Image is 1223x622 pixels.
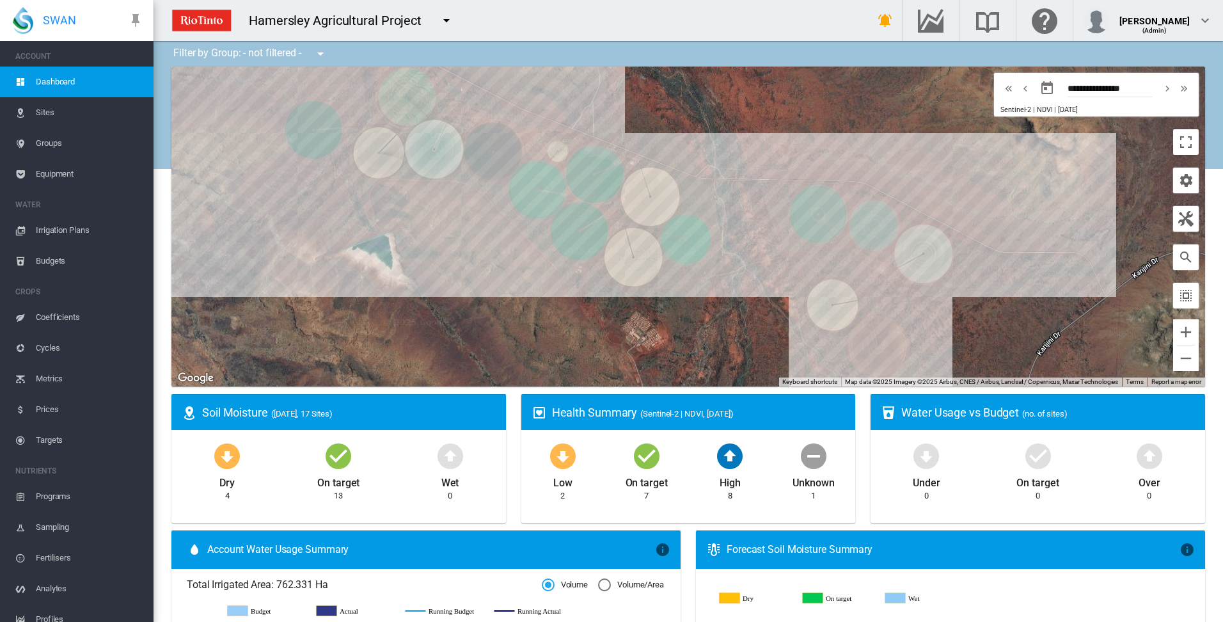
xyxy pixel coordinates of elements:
md-icon: Search the knowledge base [972,13,1003,28]
div: 0 [924,490,929,502]
div: Over [1139,471,1160,490]
div: 2 [560,490,565,502]
div: 13 [334,490,343,502]
md-icon: icon-information [655,542,670,557]
div: Soil Moisture [202,404,496,420]
button: icon-menu-down [434,8,459,33]
img: Google [175,370,217,387]
button: icon-chevron-left [1017,81,1034,96]
md-icon: Go to the Data Hub [915,13,946,28]
span: CROPS [15,282,143,302]
span: WATER [15,195,143,215]
button: icon-bell-ring [872,8,898,33]
md-icon: icon-checkbox-marked-circle [1023,440,1053,471]
md-icon: icon-arrow-up-bold-circle [435,440,466,471]
div: On target [626,471,668,490]
span: SWAN [43,12,76,28]
div: 0 [448,490,452,502]
img: profile.jpg [1084,8,1109,33]
div: 8 [728,490,732,502]
span: (Sentinel-2 | NDVI, [DATE]) [640,409,733,419]
md-icon: icon-chevron-down [1197,13,1213,28]
md-icon: icon-arrow-up-bold-circle [714,440,745,471]
a: Report a map error [1151,378,1201,385]
button: icon-menu-down [308,41,333,67]
span: Irrigation Plans [36,215,143,246]
g: On target [803,593,876,604]
div: [PERSON_NAME] [1119,10,1190,22]
span: ACCOUNT [15,46,143,67]
div: Hamersley Agricultural Project [249,12,433,29]
md-icon: icon-chevron-double-right [1177,81,1191,96]
span: Dashboard [36,67,143,97]
span: Sites [36,97,143,128]
button: Zoom in [1173,319,1199,345]
md-icon: icon-cog [1178,173,1194,188]
span: Map data ©2025 Imagery ©2025 Airbus, CNES / Airbus, Landsat / Copernicus, Maxar Technologies [845,378,1118,385]
md-radio-button: Volume/Area [598,579,664,591]
div: 1 [811,490,816,502]
span: Groups [36,128,143,159]
div: On target [1016,471,1059,490]
div: Water Usage vs Budget [901,404,1195,420]
div: High [720,471,741,490]
span: Account Water Usage Summary [207,543,655,557]
div: Under [913,471,940,490]
md-icon: icon-arrow-up-bold-circle [1134,440,1165,471]
span: ([DATE], 17 Sites) [271,409,333,419]
div: On target [317,471,359,490]
button: Zoom out [1173,346,1199,371]
a: Terms [1126,378,1144,385]
span: (no. of sites) [1022,409,1068,419]
span: Prices [36,394,143,425]
md-icon: icon-menu-down [439,13,454,28]
md-icon: icon-magnify [1178,250,1194,265]
md-icon: icon-map-marker-radius [182,405,197,420]
md-icon: Click here for help [1029,13,1060,28]
div: 0 [1036,490,1040,502]
button: icon-magnify [1173,244,1199,270]
md-icon: icon-checkbox-marked-circle [323,440,354,471]
md-icon: icon-water [187,542,202,557]
span: Sentinel-2 | NDVI [1000,106,1052,114]
md-icon: icon-menu-down [313,46,328,61]
md-icon: icon-select-all [1178,288,1194,303]
md-icon: icon-thermometer-lines [706,542,722,557]
span: Budgets [36,246,143,276]
md-icon: icon-arrow-down-bold-circle [911,440,942,471]
md-icon: icon-chevron-left [1018,81,1032,96]
button: icon-select-all [1173,283,1199,308]
span: Total Irrigated Area: 762.331 Ha [187,578,542,592]
div: Health Summary [552,404,846,420]
button: Toggle fullscreen view [1173,129,1199,155]
md-icon: icon-pin [128,13,143,28]
g: Actual [317,605,393,617]
div: 4 [225,490,230,502]
div: Dry [219,471,235,490]
span: Cycles [36,333,143,363]
button: icon-chevron-right [1159,81,1176,96]
md-icon: icon-minus-circle [798,440,829,471]
md-icon: icon-heart-box-outline [532,405,547,420]
img: ZPXdBAAAAAElFTkSuQmCC [167,4,236,36]
md-icon: icon-chevron-double-left [1002,81,1016,96]
md-icon: icon-arrow-down-bold-circle [548,440,578,471]
button: icon-cog [1173,168,1199,193]
md-icon: icon-arrow-down-bold-circle [212,440,242,471]
span: Coefficients [36,302,143,333]
md-radio-button: Volume [542,579,588,591]
div: 7 [644,490,649,502]
g: Budget [228,605,304,617]
div: 0 [1147,490,1151,502]
md-icon: icon-chevron-right [1160,81,1174,96]
div: Unknown [793,471,834,490]
div: Wet [441,471,459,490]
div: Low [553,471,572,490]
button: icon-chevron-double-left [1000,81,1017,96]
span: | [DATE] [1054,106,1077,114]
span: Metrics [36,363,143,394]
md-icon: icon-information [1180,542,1195,557]
g: Running Budget [406,605,482,617]
span: Programs [36,481,143,512]
g: Dry [720,593,793,604]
